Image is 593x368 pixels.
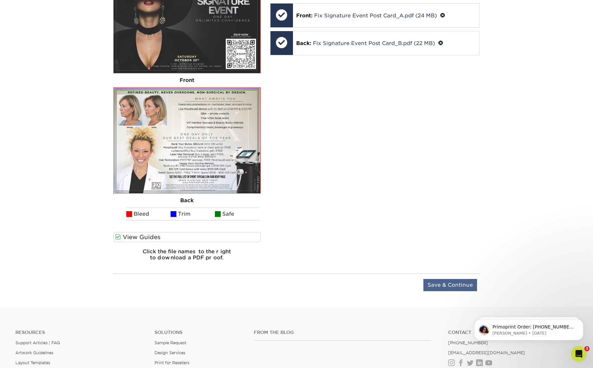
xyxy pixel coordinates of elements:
[113,248,261,266] h6: Click the file names to the right to download a PDF proof.
[571,346,587,362] iframe: Intercom live chat
[448,340,488,345] a: [PHONE_NUMBER]
[113,193,261,208] div: Back
[423,279,477,291] input: Save & Continue
[448,330,578,335] a: Contact
[314,13,437,19] a: Fix Signature Event Post Card_A.pdf (24 MB)
[155,350,185,355] a: Design Services
[28,19,110,158] span: Primoprint Order: [PHONE_NUMBER] Good afternoon [PERSON_NAME], Our Quality Assurance Department h...
[126,208,171,220] li: Bleed
[296,40,311,46] span: Back:
[448,350,525,355] a: [EMAIL_ADDRESS][DOMAIN_NAME]
[215,208,259,220] li: Safe
[296,13,313,19] span: Front:
[465,306,593,351] iframe: Intercom notifications message
[28,25,111,31] p: Message from Avery, sent 94w ago
[155,330,244,335] h4: Solutions
[15,330,145,335] h4: Resources
[171,208,215,220] li: Trim
[155,340,186,345] a: Sample Request
[15,340,60,345] a: Support Articles | FAQ
[313,40,435,46] a: Fix Signature Event Post Card_B.pdf (22 MB)
[155,360,189,365] a: Print for Resellers
[584,346,589,351] span: 3
[113,73,261,87] div: Front
[254,330,431,335] h4: From the Blog
[113,232,261,242] label: View Guides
